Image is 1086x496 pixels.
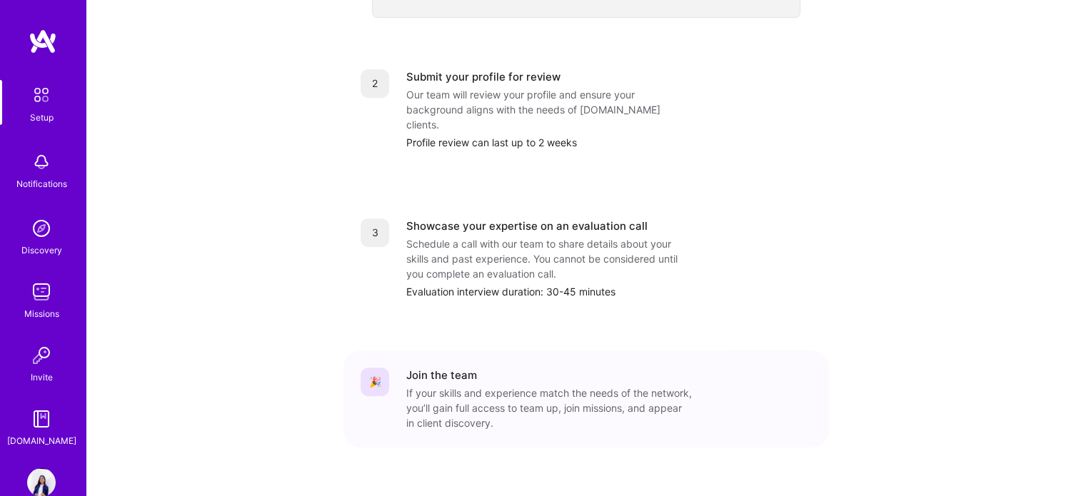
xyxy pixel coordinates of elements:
img: teamwork [27,278,56,306]
div: 2 [361,69,389,98]
img: setup [26,80,56,110]
div: [DOMAIN_NAME] [7,433,76,448]
div: Missions [24,306,59,321]
div: Invite [31,370,53,385]
div: Join the team [406,368,477,383]
img: discovery [27,214,56,243]
div: 3 [361,218,389,247]
div: Showcase your expertise on an evaluation call [406,218,648,233]
div: 🎉 [361,368,389,396]
div: Evaluation interview duration: 30-45 minutes [406,284,812,299]
div: Setup [30,110,54,125]
img: logo [29,29,57,54]
div: Schedule a call with our team to share details about your skills and past experience. You cannot ... [406,236,692,281]
div: Profile review can last up to 2 weeks [406,135,812,150]
div: If your skills and experience match the needs of the network, you’ll gain full access to team up,... [406,385,692,430]
div: Our team will review your profile and ensure your background aligns with the needs of [DOMAIN_NAM... [406,87,692,132]
img: guide book [27,405,56,433]
div: Notifications [16,176,67,191]
img: bell [27,148,56,176]
img: Invite [27,341,56,370]
div: Submit your profile for review [406,69,560,84]
div: Discovery [21,243,62,258]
